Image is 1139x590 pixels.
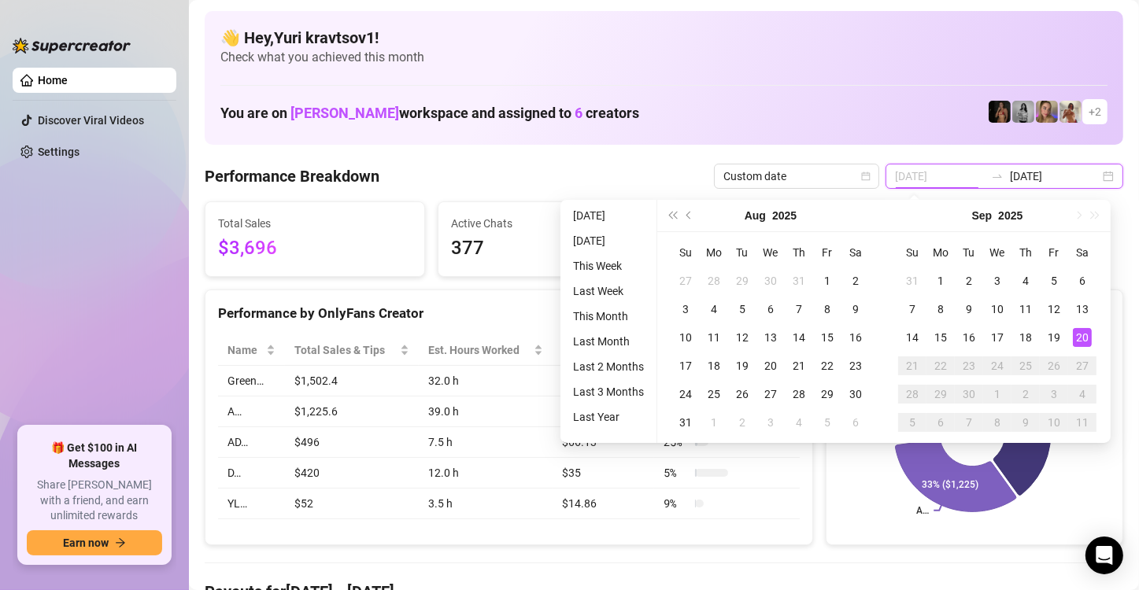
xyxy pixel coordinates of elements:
[567,282,650,301] li: Last Week
[1016,271,1035,290] div: 4
[898,380,926,408] td: 2025-09-28
[1045,413,1063,432] div: 10
[988,356,1007,375] div: 24
[567,307,650,326] li: This Month
[983,267,1011,295] td: 2025-09-03
[63,537,109,549] span: Earn now
[898,295,926,323] td: 2025-09-07
[671,238,700,267] th: Su
[983,380,1011,408] td: 2025-10-01
[700,352,728,380] td: 2025-08-18
[1059,101,1082,123] img: Green
[728,380,756,408] td: 2025-08-26
[1045,356,1063,375] div: 26
[220,27,1108,49] h4: 👋 Hey, Yuri kravtsov1 !
[115,537,126,548] span: arrow-right
[1011,295,1040,323] td: 2025-09-11
[671,408,700,437] td: 2025-08-31
[205,165,379,187] h4: Performance Breakdown
[841,352,870,380] td: 2025-08-23
[1073,328,1092,347] div: 20
[790,356,808,375] div: 21
[218,366,285,396] td: Green…
[419,458,553,489] td: 12.0 h
[790,413,808,432] div: 4
[988,271,1007,290] div: 3
[664,200,681,231] button: Last year (Control + left)
[931,328,950,347] div: 15
[419,489,553,519] td: 3.5 h
[955,380,983,408] td: 2025-09-30
[1011,238,1040,267] th: Th
[218,303,800,324] div: Performance by OnlyFans Creator
[790,385,808,404] div: 28
[972,200,993,231] button: Choose a month
[1073,385,1092,404] div: 4
[218,396,285,427] td: A…
[218,234,412,264] span: $3,696
[1068,352,1096,380] td: 2025-09-27
[988,300,1007,319] div: 10
[898,238,926,267] th: Su
[1068,323,1096,352] td: 2025-09-20
[898,352,926,380] td: 2025-09-21
[38,114,144,127] a: Discover Viral Videos
[728,295,756,323] td: 2025-08-05
[733,356,752,375] div: 19
[567,332,650,351] li: Last Month
[960,413,978,432] div: 7
[567,407,650,426] li: Last Year
[218,215,412,232] span: Total Sales
[955,408,983,437] td: 2025-10-07
[846,413,865,432] div: 6
[1011,380,1040,408] td: 2025-10-02
[1073,271,1092,290] div: 6
[218,335,285,366] th: Name
[841,380,870,408] td: 2025-08-30
[926,380,955,408] td: 2025-09-29
[756,295,785,323] td: 2025-08-06
[756,408,785,437] td: 2025-09-03
[553,396,654,427] td: $31.43
[785,267,813,295] td: 2025-07-31
[926,352,955,380] td: 2025-09-22
[567,256,650,275] li: This Week
[861,171,871,181] span: calendar
[664,464,689,481] span: 5 %
[681,200,698,231] button: Previous month (PageUp)
[1073,300,1092,319] div: 13
[700,323,728,352] td: 2025-08-11
[671,295,700,323] td: 2025-08-03
[846,328,865,347] div: 16
[898,323,926,352] td: 2025-09-14
[1016,300,1035,319] div: 11
[1011,408,1040,437] td: 2025-10-09
[960,271,978,290] div: 2
[1045,385,1063,404] div: 3
[898,267,926,295] td: 2025-08-31
[818,271,837,290] div: 1
[664,495,689,512] span: 9 %
[1016,328,1035,347] div: 18
[704,271,723,290] div: 28
[676,300,695,319] div: 3
[1068,408,1096,437] td: 2025-10-11
[756,380,785,408] td: 2025-08-27
[419,366,553,396] td: 32.0 h
[1068,295,1096,323] td: 2025-09-13
[676,328,695,347] div: 10
[671,267,700,295] td: 2025-07-27
[903,328,922,347] div: 14
[960,385,978,404] div: 30
[567,206,650,225] li: [DATE]
[955,295,983,323] td: 2025-09-09
[567,357,650,376] li: Last 2 Months
[428,341,531,359] div: Est. Hours Worked
[983,408,1011,437] td: 2025-10-08
[553,489,654,519] td: $14.86
[700,267,728,295] td: 2025-07-28
[745,200,766,231] button: Choose a month
[1073,356,1092,375] div: 27
[1016,413,1035,432] div: 9
[1089,103,1101,120] span: + 2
